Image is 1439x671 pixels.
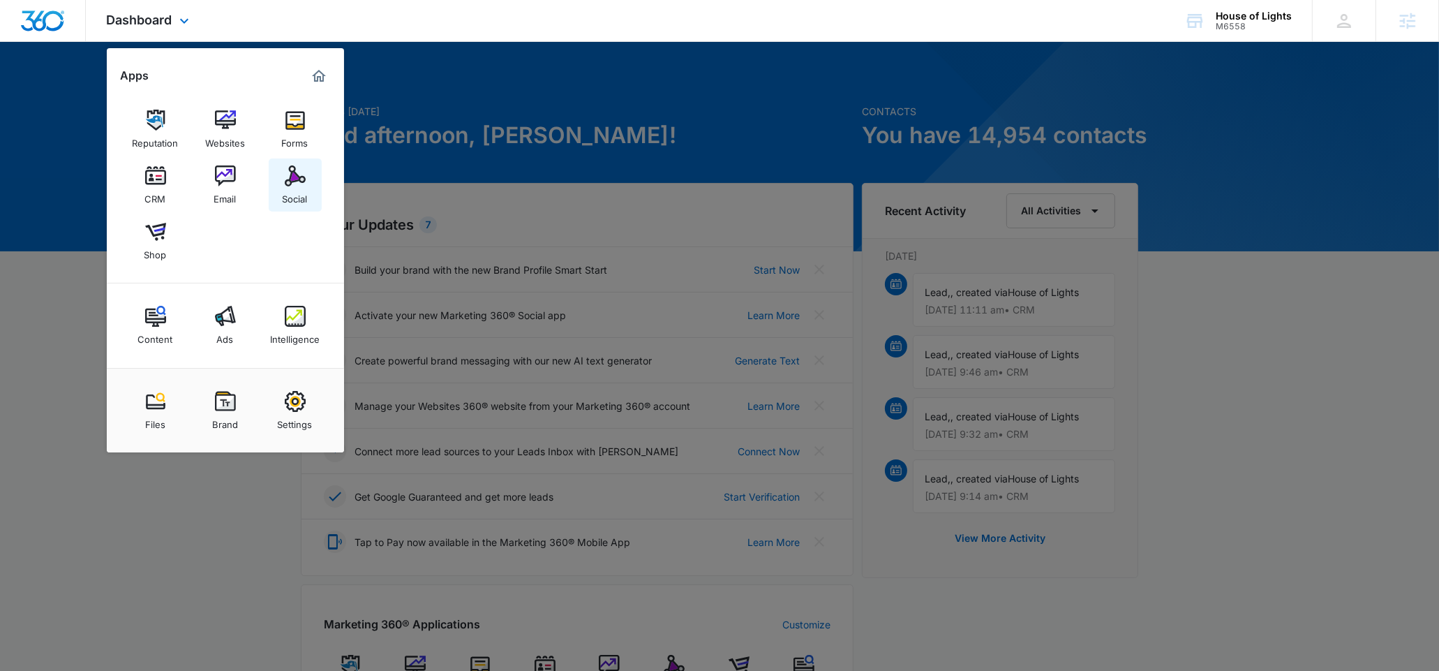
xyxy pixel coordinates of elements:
a: Forms [269,103,322,156]
div: Shop [144,242,167,260]
a: Files [129,384,182,437]
h2: Apps [121,69,149,82]
a: Email [199,158,252,212]
div: Intelligence [270,327,320,345]
a: Marketing 360® Dashboard [308,65,330,87]
a: Reputation [129,103,182,156]
div: Settings [278,412,313,430]
a: Intelligence [269,299,322,352]
div: Social [283,186,308,205]
div: CRM [145,186,166,205]
div: Content [138,327,173,345]
div: Forms [282,131,308,149]
a: Settings [269,384,322,437]
div: Ads [217,327,234,345]
div: Websites [205,131,245,149]
div: account id [1216,22,1292,31]
span: Dashboard [107,13,172,27]
div: account name [1216,10,1292,22]
a: Shop [129,214,182,267]
a: Brand [199,384,252,437]
a: Content [129,299,182,352]
a: Ads [199,299,252,352]
div: Email [214,186,237,205]
div: Files [145,412,165,430]
a: CRM [129,158,182,212]
a: Social [269,158,322,212]
div: Brand [212,412,238,430]
a: Websites [199,103,252,156]
div: Reputation [133,131,179,149]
